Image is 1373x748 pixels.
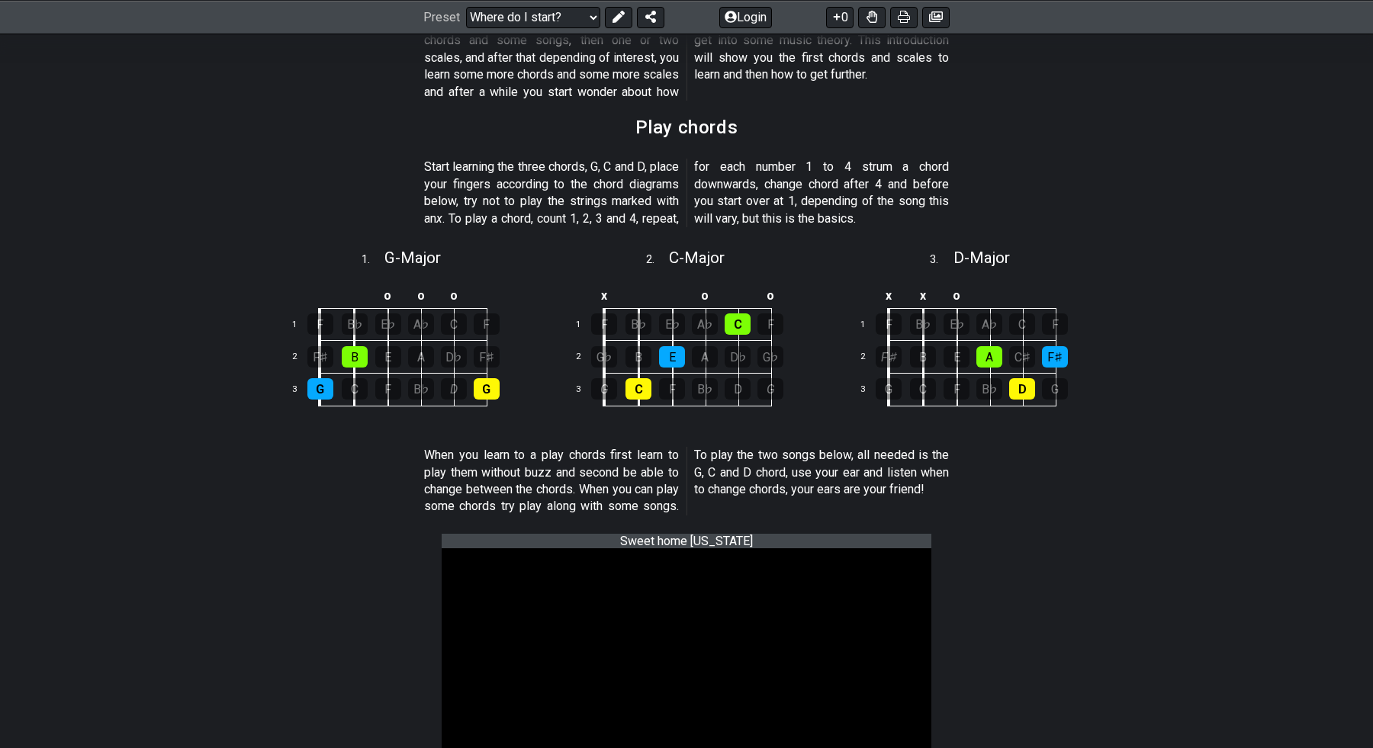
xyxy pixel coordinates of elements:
[342,378,368,400] div: C
[342,346,368,368] div: B
[307,313,333,335] div: F
[404,284,437,309] td: o
[851,373,888,406] td: 3
[851,308,888,341] td: 1
[408,346,434,368] div: A
[890,6,918,27] button: Print
[659,346,685,368] div: E
[568,308,604,341] td: 1
[441,378,467,400] div: D
[826,6,854,27] button: 0
[669,249,725,267] span: C - Major
[858,6,886,27] button: Toggle Dexterity for all fretkits
[910,346,936,368] div: B
[625,378,651,400] div: C
[922,6,950,27] button: Create image
[976,346,1002,368] div: A
[910,378,936,400] div: C
[466,6,600,27] select: Preset
[876,378,902,400] div: G
[940,284,973,309] td: o
[906,284,941,309] td: x
[625,313,651,335] div: B♭
[930,252,953,268] span: 3 .
[944,378,969,400] div: F
[876,313,902,335] div: F
[408,313,434,335] div: A♭
[871,284,906,309] td: x
[587,284,622,309] td: x
[474,346,500,368] div: F♯
[1009,378,1035,400] div: D
[441,313,467,335] div: C
[1042,346,1068,368] div: F♯
[424,447,949,515] p: When you learn to a play chords first learn to play them without buzz and second be able to chang...
[692,346,718,368] div: A
[591,378,617,400] div: G
[757,313,783,335] div: F
[725,346,751,368] div: D♭
[659,313,685,335] div: E♭
[384,249,441,267] span: G - Major
[307,378,333,400] div: G
[474,313,500,335] div: F
[689,284,722,309] td: o
[605,6,632,27] button: Edit Preset
[910,313,936,335] div: B♭
[375,378,401,400] div: F
[635,119,738,136] h2: Play chords
[424,159,949,227] p: Start learning the three chords, G, C and D, place your fingers according to the chord diagrams b...
[1042,378,1068,400] div: G
[646,252,669,268] span: 2 .
[362,252,384,268] span: 1 .
[342,313,368,335] div: B♭
[436,211,442,226] em: x
[625,346,651,368] div: B
[944,346,969,368] div: E
[725,378,751,400] div: D
[1009,346,1035,368] div: C♯
[474,378,500,400] div: G
[283,308,320,341] td: 1
[976,378,1002,400] div: B♭
[725,313,751,335] div: C
[568,341,604,374] td: 2
[757,378,783,400] div: G
[375,346,401,368] div: E
[659,378,685,400] div: F
[754,284,787,309] td: o
[944,313,969,335] div: E♭
[307,346,333,368] div: F♯
[591,346,617,368] div: G♭
[976,313,1002,335] div: A♭
[876,346,902,368] div: F♯
[441,346,467,368] div: D♭
[1009,313,1035,335] div: C
[283,341,320,374] td: 2
[692,378,718,400] div: B♭
[408,378,434,400] div: B♭
[371,284,405,309] td: o
[568,373,604,406] td: 3
[719,6,772,27] button: Login
[851,341,888,374] td: 2
[423,10,460,24] span: Preset
[757,346,783,368] div: G♭
[637,6,664,27] button: Share Preset
[1042,313,1068,335] div: F
[953,249,1010,267] span: D - Major
[375,313,401,335] div: E♭
[437,284,470,309] td: o
[442,534,931,548] div: Sweet home [US_STATE]
[692,313,718,335] div: A♭
[283,373,320,406] td: 3
[591,313,617,335] div: F
[424,15,949,101] p: Playing guitar often starts with learning a few chords and some songs, then one or two scales, an...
